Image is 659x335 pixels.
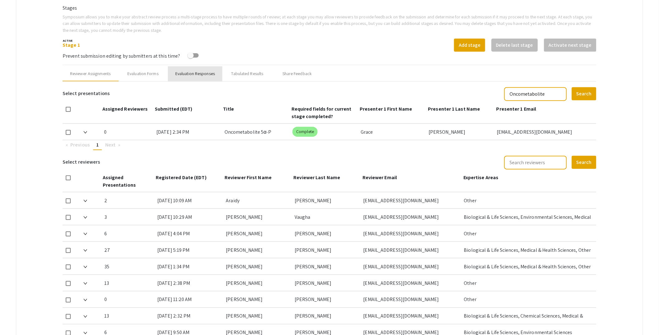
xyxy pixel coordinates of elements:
div: [EMAIL_ADDRESS][DOMAIN_NAME] [363,291,459,308]
span: Title [223,106,234,112]
button: Add stage [454,39,485,52]
div: 27 [104,242,152,258]
div: [PERSON_NAME] [295,275,358,291]
div: Evaluation Responses [175,70,215,77]
mat-chip: Complete [292,127,318,137]
div: 0 [104,291,152,308]
div: [PERSON_NAME] [295,225,358,242]
span: Reviewer Email [363,174,397,181]
span: Presenter 1 Email [496,106,536,112]
div: Other [464,291,591,308]
button: Activate next stage [544,39,596,52]
div: 6 [104,225,152,242]
div: Vaugha [295,209,358,225]
div: [PERSON_NAME] [295,291,358,308]
img: Expand arrow [83,131,87,134]
div: [PERSON_NAME] [295,242,358,258]
span: Previous [70,141,90,148]
div: Biological & Life Sciences, Medical & Health Sciences, Other [464,242,591,258]
div: Reviewer Assignments [70,70,111,77]
div: Evaluation Forms [127,70,159,77]
div: Tabulated Results [231,70,263,77]
img: Expand arrow [83,332,87,334]
div: Share Feedback [282,70,312,77]
div: Other [464,225,591,242]
span: Assigned Presentations [103,174,136,188]
img: Expand arrow [83,200,87,202]
img: Expand arrow [83,266,87,268]
span: Assigned Reviewers [102,106,148,112]
div: [PERSON_NAME] [295,258,358,275]
span: Submitted (EDT) [155,106,192,112]
div: [EMAIL_ADDRESS][DOMAIN_NAME] [363,275,459,291]
div: [DATE] 10:29 AM [157,209,221,225]
img: Expand arrow [83,299,87,301]
div: Biological & Life Sciences, Chemical Sciences, Medical & Health Sciences, Environmental Sciences [464,308,591,324]
div: [EMAIL_ADDRESS][DOMAIN_NAME] [363,258,459,275]
div: [PERSON_NAME] [295,308,358,324]
span: Next [105,141,116,148]
span: Required fields for current stage completed? [292,106,352,120]
div: Araidy [226,192,290,208]
div: [PERSON_NAME] [226,308,290,324]
div: 0 [104,124,151,140]
div: Oncometabolite 5α-P Imbalance Through Altered Mammary [MEDICAL_DATA] Metabolism: A Biomarker and ... [225,124,288,140]
div: 13 [104,275,152,291]
div: Biological & Life Sciences, Environmental Sciences, Medical & Health Sciences [464,209,591,225]
h6: Select reviewers [63,155,100,169]
input: Search reviewers [504,156,567,170]
div: [EMAIL_ADDRESS][DOMAIN_NAME] [363,209,459,225]
div: [DATE] 4:04 PM [157,225,221,242]
div: 13 [104,308,152,324]
input: Search presentations [504,87,567,101]
p: Symposium allows you to make your abstract review process a multi-stage process to have multiple ... [63,13,596,34]
button: Delete last stage [491,39,538,52]
div: [DATE] 11:20 AM [157,291,221,308]
div: 3 [104,209,152,225]
span: 1 [96,141,99,148]
ul: Pagination [63,140,596,150]
div: [EMAIL_ADDRESS][DOMAIN_NAME] [497,124,591,140]
span: Reviewer First Name [225,174,272,181]
div: [EMAIL_ADDRESS][DOMAIN_NAME] [363,242,459,258]
span: Registered Date (EDT) [156,174,206,181]
img: Expand arrow [83,315,87,318]
button: Search [572,87,596,100]
button: Search [572,156,596,169]
div: 35 [104,258,152,275]
div: [DATE] 5:19 PM [157,242,221,258]
div: [DATE] 2:38 PM [157,275,221,291]
span: Prevent submission editing by submitters at this time? [63,53,180,59]
img: Expand arrow [83,216,87,219]
img: Expand arrow [83,282,87,285]
div: [EMAIL_ADDRESS][DOMAIN_NAME] [363,225,459,242]
div: [PERSON_NAME] [295,192,358,208]
img: Expand arrow [83,249,87,252]
div: 2 [104,192,152,208]
img: Expand arrow [83,233,87,235]
span: Expertise Areas [463,174,499,181]
div: [PERSON_NAME] [226,258,290,275]
div: [PERSON_NAME] [226,242,290,258]
div: Other [464,275,591,291]
span: Presenter 1 Last Name [428,106,480,112]
div: Grace [361,124,424,140]
div: [DATE] 10:09 AM [157,192,221,208]
iframe: Chat [5,307,26,330]
h6: Select presentations [63,87,110,100]
div: [PERSON_NAME] [429,124,492,140]
span: Presenter 1 First Name [360,106,412,112]
div: [PERSON_NAME] [226,291,290,308]
span: Reviewer Last Name [294,174,340,181]
h6: Stages [63,5,596,11]
div: Other [464,192,591,208]
div: [PERSON_NAME] [226,225,290,242]
div: [EMAIL_ADDRESS][DOMAIN_NAME] [363,308,459,324]
div: [PERSON_NAME] [226,209,290,225]
div: [DATE] 1:34 PM [157,258,221,275]
div: [DATE] 2:34 PM [156,124,220,140]
div: Biological & Life Sciences, Medical & Health Sciences, Other [464,258,591,275]
div: [EMAIL_ADDRESS][DOMAIN_NAME] [363,192,459,208]
div: [PERSON_NAME] [226,275,290,291]
a: Stage 1 [63,42,80,48]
